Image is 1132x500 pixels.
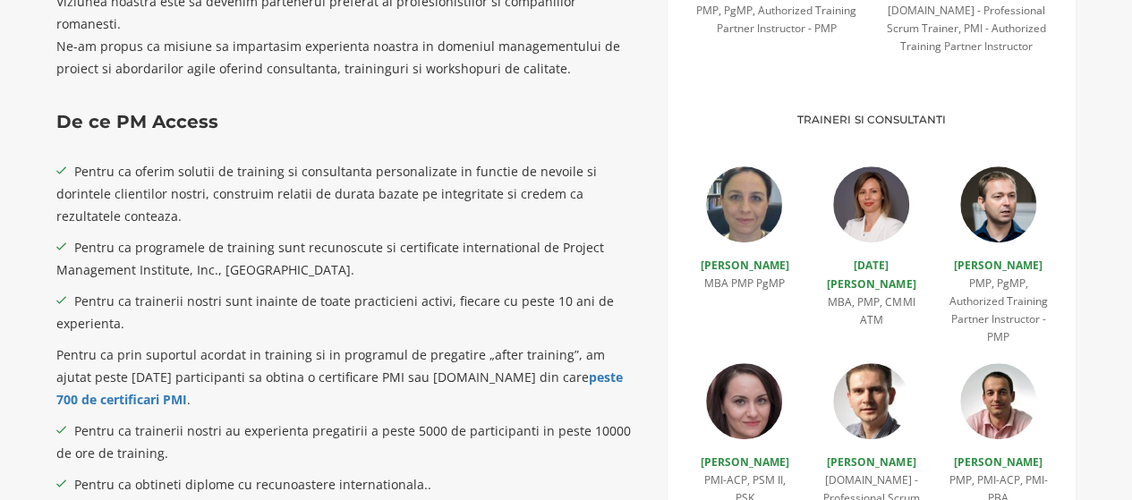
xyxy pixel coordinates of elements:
[949,275,1049,346] p: PMP, PgMP, Authorized Training Partner Instructor - PMP
[56,111,218,132] strong: De ce PM Access
[954,454,1043,470] a: [PERSON_NAME]
[700,258,788,273] a: [PERSON_NAME]
[56,343,641,411] li: Pentru ca prin suportul acordat in training si in programul de pregatire „after training”, am aju...
[700,454,788,470] a: [PERSON_NAME]
[827,454,915,470] a: [PERSON_NAME]
[885,2,1049,55] p: [DOMAIN_NAME] - Professional Scrum Trainer, PMI - Authorized Training Partner Instructor
[706,363,782,439] img: Cristina Lupu
[56,290,641,335] li: Pentru ca trainerii nostri sunt inainte de toate practicieni activi, fiecare cu peste 10 ani de e...
[56,369,623,408] a: peste 700 de certificari PMI
[706,166,782,242] img: Monica Gaita
[960,363,1036,439] img: Alexandru Moise
[56,236,641,281] li: Pentru ca programele de training sunt recunoscute si certificate international de Project Managem...
[833,363,909,439] img: Mihai Olaru
[694,108,1049,131] p: TRAINERI SI CONSULTANTI
[827,258,915,292] a: [DATE][PERSON_NAME]
[56,473,641,496] li: Pentru ca obtineti diplome cu recunoastere internationala..
[954,258,1043,273] a: [PERSON_NAME]
[821,293,922,329] p: MBA, PMP, CMMI ATM
[694,2,858,38] p: PMP, PgMP, Authorized Training Partner Instructor - PMP
[56,160,641,227] li: Pentru ca oferim solutii de training si consultanta personalizate in functie de nevoile si dorint...
[56,419,641,464] li: Pentru ca trainerii nostri au experienta pregatirii a peste 5000 de participanti in peste 10000 d...
[694,275,795,292] p: MBA PMP PgMP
